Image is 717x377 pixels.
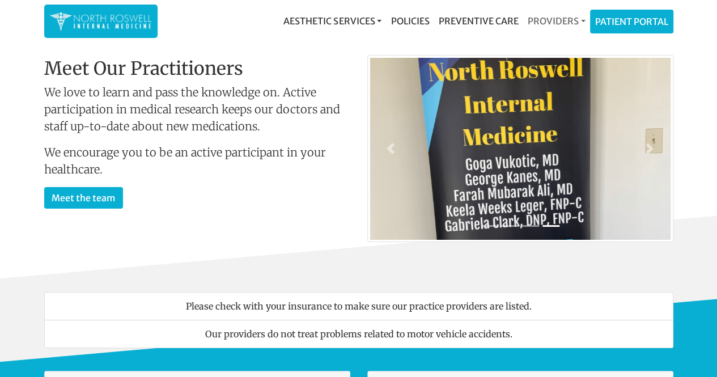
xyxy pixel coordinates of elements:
[44,320,673,348] li: Our providers do not treat problems related to motor vehicle accidents.
[44,292,673,320] li: Please check with your insurance to make sure our practice providers are listed.
[386,10,434,32] a: Policies
[591,10,673,33] a: Patient Portal
[50,10,152,32] img: North Roswell Internal Medicine
[44,187,123,209] a: Meet the team
[44,84,350,135] p: We love to learn and pass the knowledge on. Active participation in medical research keeps our do...
[523,10,589,32] a: Providers
[279,10,386,32] a: Aesthetic Services
[434,10,523,32] a: Preventive Care
[44,144,350,178] p: We encourage you to be an active participant in your healthcare.
[44,58,350,79] h2: Meet Our Practitioners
